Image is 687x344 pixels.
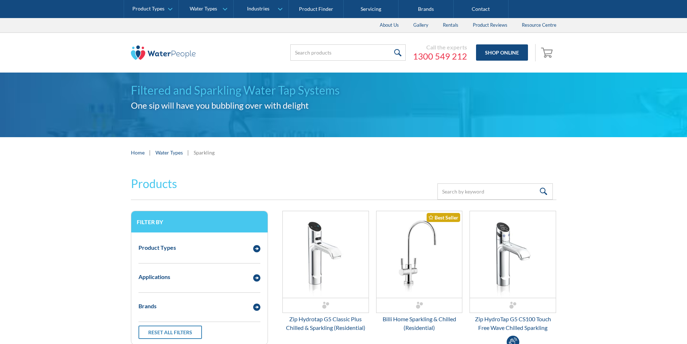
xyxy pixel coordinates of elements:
h3: Filter by [137,218,262,225]
a: Zip HydroTap G5 CS100 Touch Free Wave Chilled Sparkling Zip HydroTap G5 CS100 Touch Free Wave Chi... [470,211,556,332]
a: Shop Online [476,44,528,61]
a: About Us [373,18,406,32]
iframe: podium webchat widget bubble [615,308,687,344]
input: Search by keyword [437,183,553,200]
div: Billi Home Sparkling & Chilled (Residential) [376,315,463,332]
h1: Filtered and Sparkling Water Tap Systems [131,82,556,99]
div: Zip Hydrotap G5 Classic Plus Chilled & Sparkling (Residential) [282,315,369,332]
a: Rentals [436,18,466,32]
a: Billi Home Sparkling & Chilled (Residential)Best SellerBilli Home Sparkling & Chilled (Residential) [376,211,463,332]
a: 1300 549 212 [413,51,467,62]
img: Zip Hydrotap G5 Classic Plus Chilled & Sparkling (Residential) [283,211,369,298]
a: Home [131,149,145,156]
h2: Products [131,175,177,192]
div: Sparkling [194,149,215,156]
div: Applications [138,273,170,281]
div: Industries [247,6,269,12]
h2: One sip will have you bubbling over with delight [131,99,556,112]
div: Best Seller [427,213,460,222]
img: The Water People [131,45,196,60]
a: Resource Centre [515,18,564,32]
div: Product Types [132,6,164,12]
img: Zip HydroTap G5 CS100 Touch Free Wave Chilled Sparkling [470,211,556,298]
input: Search products [290,44,406,61]
a: Zip Hydrotap G5 Classic Plus Chilled & Sparkling (Residential)Zip Hydrotap G5 Classic Plus Chille... [282,211,369,332]
a: Gallery [406,18,436,32]
img: Billi Home Sparkling & Chilled (Residential) [376,211,462,298]
div: | [148,148,152,157]
a: Open cart [539,44,556,61]
div: Water Types [190,6,217,12]
div: Call the experts [413,44,467,51]
a: Reset all filters [138,326,202,339]
div: Product Types [138,243,176,252]
div: | [186,148,190,157]
a: Water Types [155,149,183,156]
img: shopping cart [541,47,555,58]
div: Brands [138,302,157,310]
a: Product Reviews [466,18,515,32]
div: Zip HydroTap G5 CS100 Touch Free Wave Chilled Sparkling [470,315,556,332]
